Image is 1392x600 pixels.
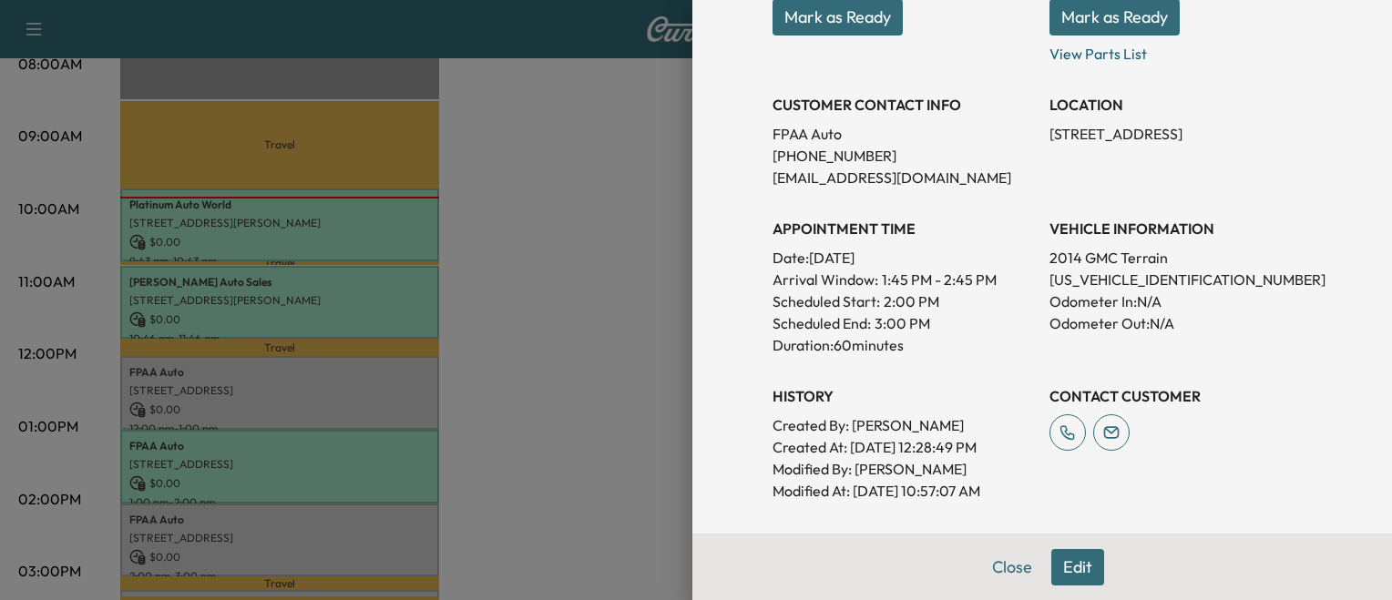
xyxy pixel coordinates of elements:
p: Scheduled Start: [773,290,880,312]
p: 2:00 PM [884,290,939,312]
p: View Parts List [1049,36,1312,65]
p: 2014 GMC Terrain [1049,247,1312,269]
button: Close [980,549,1044,585]
p: [PHONE_NUMBER] [773,145,1035,167]
h3: History [773,385,1035,407]
p: Modified By : [PERSON_NAME] [773,458,1035,480]
p: FPAA Auto [773,123,1035,145]
p: Created By : [PERSON_NAME] [773,414,1035,436]
p: [STREET_ADDRESS] [1049,123,1312,145]
button: Edit [1051,549,1104,585]
h3: LOCATION [1049,94,1312,116]
p: 3:00 PM [875,312,930,334]
h3: VEHICLE INFORMATION [1049,218,1312,239]
h3: APPOINTMENT TIME [773,218,1035,239]
h3: CONTACT CUSTOMER [1049,385,1312,407]
p: Odometer In: N/A [1049,290,1312,312]
h3: NOTES [773,531,1312,553]
p: Modified At : [DATE] 10:57:07 AM [773,480,1035,502]
p: Duration: 60 minutes [773,334,1035,356]
p: Arrival Window: [773,269,1035,290]
p: Created At : [DATE] 12:28:49 PM [773,436,1035,458]
p: [US_VEHICLE_IDENTIFICATION_NUMBER] [1049,269,1312,290]
p: [EMAIL_ADDRESS][DOMAIN_NAME] [773,167,1035,188]
h3: CUSTOMER CONTACT INFO [773,94,1035,116]
p: Scheduled End: [773,312,871,334]
p: Odometer Out: N/A [1049,312,1312,334]
span: 1:45 PM - 2:45 PM [882,269,997,290]
p: Date: [DATE] [773,247,1035,269]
